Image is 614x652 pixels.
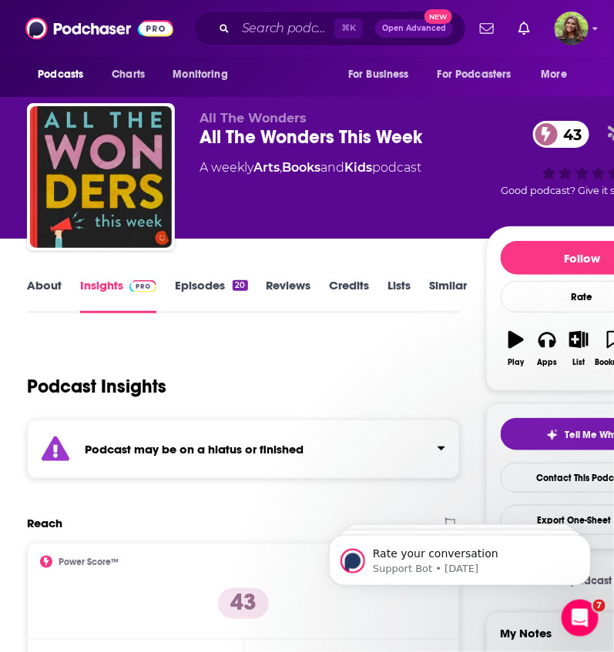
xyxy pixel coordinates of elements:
[563,321,595,376] button: List
[555,12,589,45] img: User Profile
[438,64,512,85] span: For Podcasters
[200,111,307,125] span: All The Wonders
[531,60,587,89] button: open menu
[25,14,173,43] img: Podchaser - Follow, Share and Rate Podcasts
[253,160,280,175] a: Arts
[38,64,83,85] span: Podcasts
[424,9,452,24] span: New
[173,64,227,85] span: Monitoring
[375,19,453,38] button: Open AdvancedNew
[337,60,428,89] button: open menu
[382,25,446,32] span: Open Advanced
[572,358,585,367] div: List
[80,278,156,313] a: InsightsPodchaser Pro
[193,11,466,46] div: Search podcasts, credits, & more...
[218,588,269,619] p: 43
[236,16,334,41] input: Search podcasts, credits, & more...
[334,18,363,38] span: ⌘ K
[512,15,536,42] a: Show notifications dropdown
[555,12,589,45] button: Show profile menu
[27,375,166,398] h1: Podcast Insights
[532,321,563,376] button: Apps
[112,64,145,85] span: Charts
[430,278,468,313] a: Similar
[27,516,62,530] h2: Reach
[538,358,558,367] div: Apps
[175,278,247,313] a: Episodes20
[102,60,154,89] a: Charts
[474,15,500,42] a: Show notifications dropdown
[428,60,534,89] button: open menu
[344,160,372,175] a: Kids
[282,160,320,175] a: Books
[267,278,311,313] a: Reviews
[562,600,599,637] iframe: Intercom live chat
[30,106,172,248] img: All The Wonders This Week
[542,64,568,85] span: More
[549,121,590,148] span: 43
[162,60,247,89] button: open menu
[546,429,559,441] img: tell me why sparkle
[306,503,614,610] iframe: Intercom notifications message
[27,278,62,313] a: About
[27,60,103,89] button: open menu
[348,64,409,85] span: For Business
[330,278,370,313] a: Credits
[27,420,460,479] section: Click to expand status details
[388,278,411,313] a: Lists
[533,121,590,148] a: 43
[200,159,421,177] div: A weekly podcast
[129,280,156,293] img: Podchaser Pro
[280,160,282,175] span: ,
[320,160,344,175] span: and
[593,600,606,612] span: 7
[85,442,304,456] strong: Podcast may be on a hiatus or finished
[555,12,589,45] span: Logged in as reagan34226
[501,321,532,376] button: Play
[508,358,524,367] div: Play
[233,280,247,291] div: 20
[59,557,119,567] h2: Power Score™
